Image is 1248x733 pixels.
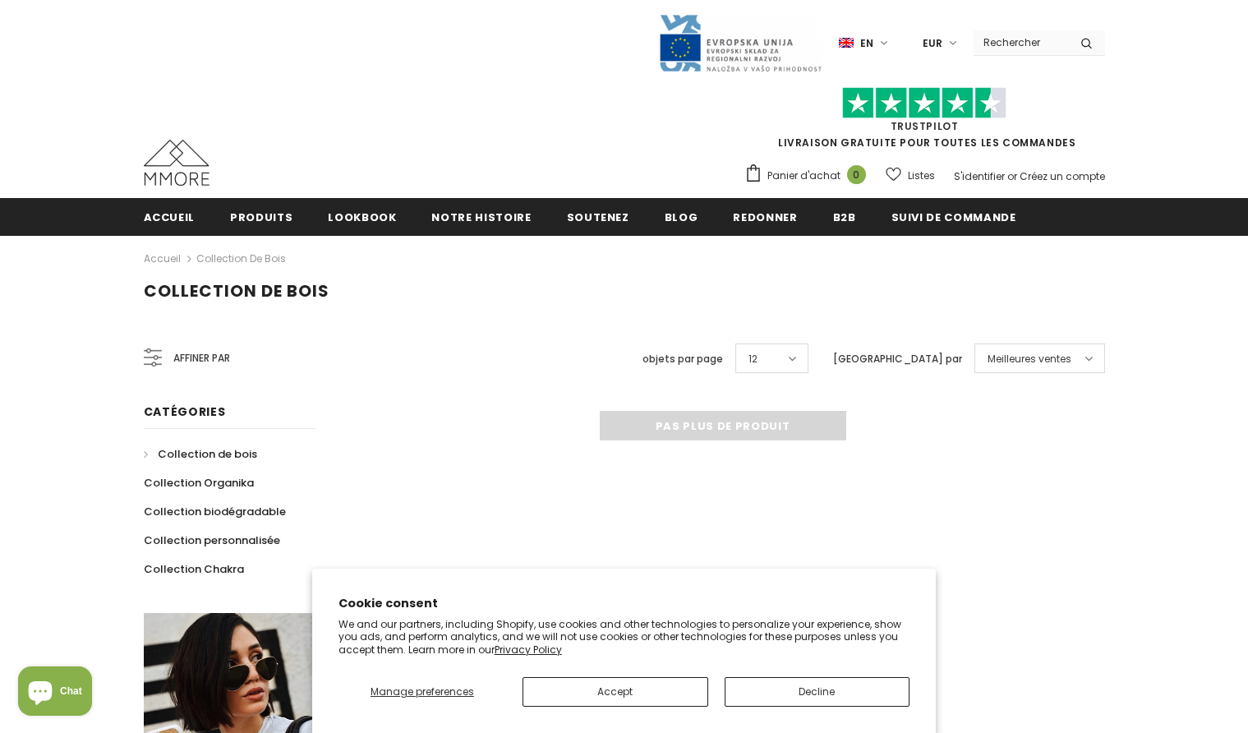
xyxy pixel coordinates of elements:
span: en [860,35,873,52]
a: Collection personnalisée [144,526,280,555]
label: objets par page [642,351,723,367]
img: Javni Razpis [658,13,822,73]
span: Manage preferences [371,685,474,698]
a: soutenez [567,198,629,235]
span: Suivi de commande [891,210,1016,225]
span: Collection de bois [158,446,257,462]
img: Faites confiance aux étoiles pilotes [842,87,1006,119]
p: We and our partners, including Shopify, use cookies and other technologies to personalize your ex... [338,618,910,657]
a: Javni Razpis [658,35,822,49]
a: Collection de bois [196,251,286,265]
a: Redonner [733,198,797,235]
span: Catégories [144,403,226,420]
button: Decline [725,677,910,707]
a: Blog [665,198,698,235]
span: Panier d'achat [767,168,840,184]
span: Blog [665,210,698,225]
span: Affiner par [173,349,230,367]
a: Collection Organika [144,468,254,497]
span: soutenez [567,210,629,225]
h2: Cookie consent [338,595,910,612]
span: Collection personnalisée [144,532,280,548]
span: Produits [230,210,292,225]
span: Meilleures ventes [988,351,1071,367]
label: [GEOGRAPHIC_DATA] par [833,351,962,367]
a: S'identifier [954,169,1005,183]
span: LIVRAISON GRATUITE POUR TOUTES LES COMMANDES [744,95,1105,150]
input: Search Site [974,30,1068,54]
a: Accueil [144,249,181,269]
span: EUR [923,35,942,52]
a: Créez un compte [1020,169,1105,183]
span: 12 [748,351,758,367]
a: Collection Chakra [144,555,244,583]
button: Manage preferences [338,677,506,707]
a: Collection biodégradable [144,497,286,526]
a: Listes [886,161,935,190]
span: Collection biodégradable [144,504,286,519]
a: Lookbook [328,198,396,235]
span: Redonner [733,210,797,225]
a: Produits [230,198,292,235]
img: Cas MMORE [144,140,210,186]
a: Notre histoire [431,198,531,235]
inbox-online-store-chat: Shopify online store chat [13,666,97,720]
span: B2B [833,210,856,225]
span: Accueil [144,210,196,225]
span: Collection de bois [144,279,329,302]
a: TrustPilot [891,119,959,133]
img: i-lang-1.png [839,36,854,50]
span: Listes [908,168,935,184]
a: B2B [833,198,856,235]
span: Collection Chakra [144,561,244,577]
span: Collection Organika [144,475,254,491]
a: Privacy Policy [495,643,562,657]
a: Accueil [144,198,196,235]
a: Collection de bois [144,440,257,468]
span: 0 [847,165,866,184]
span: or [1007,169,1017,183]
span: Notre histoire [431,210,531,225]
a: Panier d'achat 0 [744,164,874,188]
span: Lookbook [328,210,396,225]
button: Accept [523,677,708,707]
a: Suivi de commande [891,198,1016,235]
